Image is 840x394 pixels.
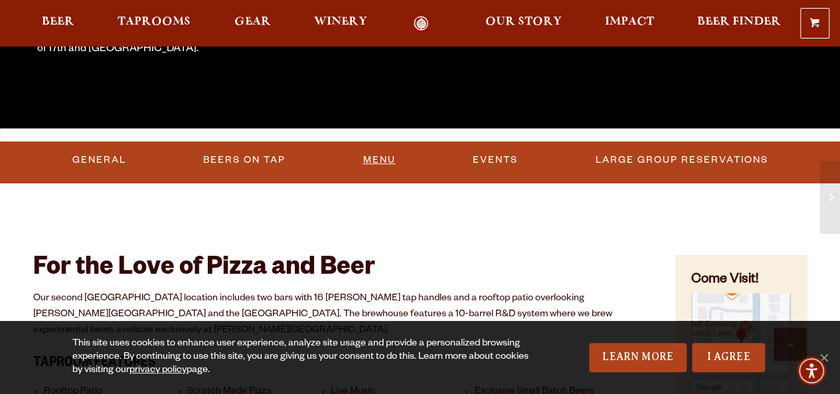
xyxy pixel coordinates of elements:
[396,16,446,31] a: Odell Home
[689,16,790,31] a: Beer Finder
[33,255,642,284] h2: For the Love of Pizza and Beer
[596,16,663,31] a: Impact
[477,16,570,31] a: Our Story
[33,16,83,31] a: Beer
[697,17,781,27] span: Beer Finder
[226,16,280,31] a: Gear
[485,17,562,27] span: Our Story
[234,17,271,27] span: Gear
[691,293,791,393] img: Small thumbnail of location on map
[305,16,376,31] a: Winery
[692,343,765,372] a: I Agree
[72,338,537,377] div: This site uses cookies to enhance user experience, analyze site usage and provide a personalized ...
[691,271,791,290] h4: Come Visit!
[67,145,131,175] a: General
[33,291,642,339] p: Our second [GEOGRAPHIC_DATA] location includes two bars with 16 [PERSON_NAME] tap handles and a r...
[109,16,199,31] a: Taprooms
[118,17,191,27] span: Taprooms
[42,17,74,27] span: Beer
[590,145,774,175] a: Large Group Reservations
[129,365,187,376] a: privacy policy
[314,17,367,27] span: Winery
[797,356,826,385] div: Accessibility Menu
[605,17,654,27] span: Impact
[467,145,523,175] a: Events
[358,145,401,175] a: Menu
[589,343,687,372] a: Learn More
[198,145,291,175] a: Beers On Tap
